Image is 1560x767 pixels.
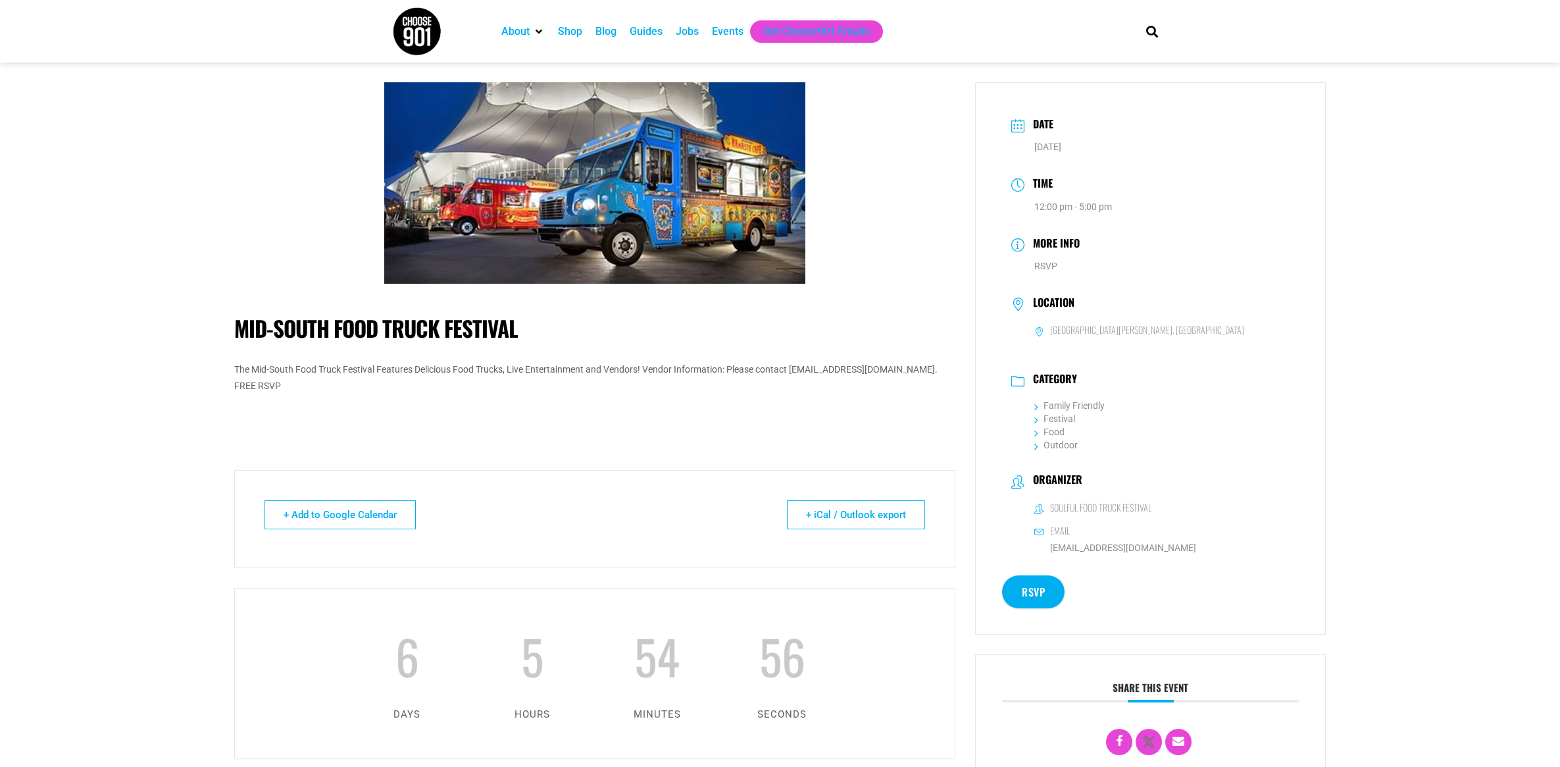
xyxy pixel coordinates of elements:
[1026,235,1080,254] h3: More Info
[470,706,595,724] p: hours
[501,24,530,40] a: About
[1050,502,1151,514] h6: Soulful Food Truck Festival
[1034,201,1112,212] abbr: 12:00 pm - 5:00 pm
[634,605,680,704] span: 54
[1034,413,1075,424] a: Festival
[234,315,956,342] h1: Mid-South Food Truck Festival
[384,82,805,284] img: Two brightly colored food trucks are parked outside a large, tent-like structure at dusk, their s...
[1026,473,1082,489] h3: Organizer
[1026,116,1053,135] h3: Date
[234,361,956,394] p: The Mid-South Food Truck Festival Features Delicious Food Trucks, Live Entertainment and Vendors!...
[495,20,1124,43] nav: Main nav
[1050,324,1244,336] h6: [GEOGRAPHIC_DATA][PERSON_NAME], [GEOGRAPHIC_DATA]
[558,24,582,40] a: Shop
[1034,400,1105,411] a: Family Friendly
[595,24,616,40] a: Blog
[521,605,543,704] span: 5
[712,24,743,40] a: Events
[1034,540,1196,556] a: [EMAIL_ADDRESS][DOMAIN_NAME]
[345,706,470,724] p: days
[495,20,551,43] div: About
[1106,729,1132,755] a: Share on Facebook
[1034,142,1061,152] span: [DATE]
[595,706,720,724] p: minutes
[787,500,925,529] a: + iCal / Outlook export
[720,706,845,724] p: seconds
[1034,261,1057,271] a: RSVP
[1026,175,1053,194] h3: Time
[264,500,416,529] a: + Add to Google Calendar
[1050,525,1070,537] h6: Email
[1165,729,1192,755] a: Email
[1136,729,1162,755] a: X Social Network
[1141,20,1163,42] div: Search
[1034,440,1078,450] a: Outdoor
[763,24,870,40] a: Get Choose901 Emails
[1002,575,1065,608] a: RSVP
[1034,427,1065,437] a: Food
[676,24,699,40] a: Jobs
[395,605,419,704] span: 6
[759,605,805,704] span: 56
[630,24,663,40] a: Guides
[1026,296,1074,312] h3: Location
[1002,681,1299,702] h3: Share this event
[1026,373,1077,388] h3: Category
